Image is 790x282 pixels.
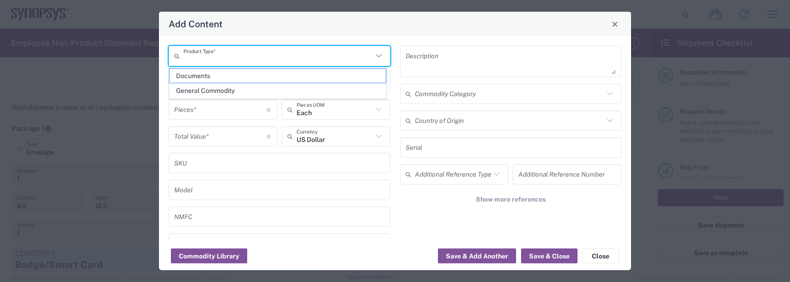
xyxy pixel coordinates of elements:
h4: Add Content [169,17,223,31]
button: Save & Add Another [438,249,516,264]
span: General Commodity [170,84,386,98]
button: Close [608,18,621,31]
button: Commodity Library [171,249,247,264]
span: Show more references [476,195,546,204]
span: Documents [170,69,386,83]
button: Save & Close [521,249,577,264]
button: Close [582,249,619,264]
